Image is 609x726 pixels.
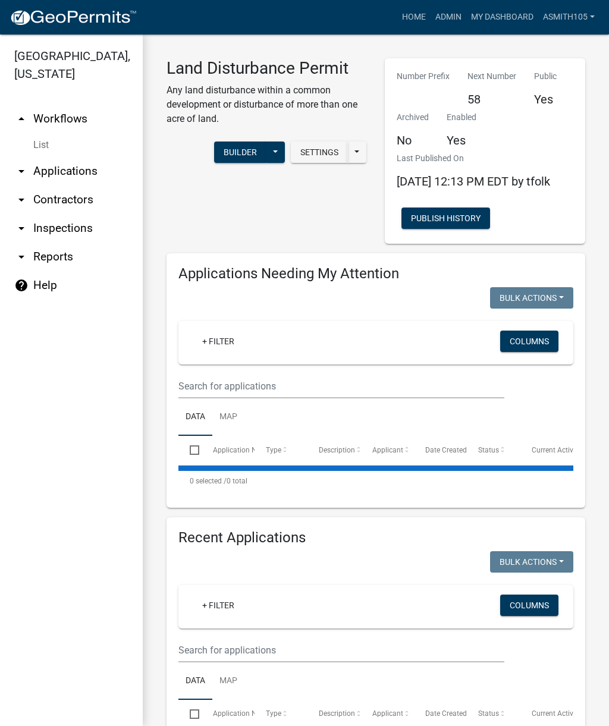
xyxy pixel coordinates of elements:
[178,662,212,700] a: Data
[466,6,538,29] a: My Dashboard
[255,436,307,464] datatable-header-cell: Type
[14,278,29,293] i: help
[447,133,476,147] h5: Yes
[319,446,355,454] span: Description
[478,709,499,718] span: Status
[214,142,266,163] button: Builder
[212,662,244,700] a: Map
[401,215,490,224] wm-modal-confirm: Workflow Publish History
[213,446,278,454] span: Application Number
[372,446,403,454] span: Applicant
[213,709,278,718] span: Application Number
[397,111,429,124] p: Archived
[534,92,557,106] h5: Yes
[520,436,573,464] datatable-header-cell: Current Activity
[431,6,466,29] a: Admin
[372,709,403,718] span: Applicant
[266,709,281,718] span: Type
[178,466,573,496] div: 0 total
[178,436,201,464] datatable-header-cell: Select
[178,374,504,398] input: Search for applications
[500,595,558,616] button: Columns
[361,436,414,464] datatable-header-cell: Applicant
[425,709,467,718] span: Date Created
[447,111,476,124] p: Enabled
[467,436,520,464] datatable-header-cell: Status
[14,221,29,235] i: arrow_drop_down
[266,446,281,454] span: Type
[397,6,431,29] a: Home
[467,70,516,83] p: Next Number
[167,83,367,126] p: Any land disturbance within a common development or disturbance of more than one acre of land.
[490,551,573,573] button: Bulk Actions
[212,398,244,436] a: Map
[291,142,348,163] button: Settings
[178,398,212,436] a: Data
[467,92,516,106] h5: 58
[490,287,573,309] button: Bulk Actions
[538,6,599,29] a: asmith105
[534,70,557,83] p: Public
[178,529,573,546] h4: Recent Applications
[190,477,227,485] span: 0 selected /
[178,265,573,282] h4: Applications Needing My Attention
[319,709,355,718] span: Description
[201,436,254,464] datatable-header-cell: Application Number
[414,436,467,464] datatable-header-cell: Date Created
[14,250,29,264] i: arrow_drop_down
[14,164,29,178] i: arrow_drop_down
[193,331,244,352] a: + Filter
[397,174,550,188] span: [DATE] 12:13 PM EDT by tfolk
[14,112,29,126] i: arrow_drop_up
[500,331,558,352] button: Columns
[397,152,550,165] p: Last Published On
[167,58,367,78] h3: Land Disturbance Permit
[425,446,467,454] span: Date Created
[397,133,429,147] h5: No
[397,70,450,83] p: Number Prefix
[193,595,244,616] a: + Filter
[401,208,490,229] button: Publish History
[478,446,499,454] span: Status
[532,446,581,454] span: Current Activity
[14,193,29,207] i: arrow_drop_down
[532,709,581,718] span: Current Activity
[307,436,360,464] datatable-header-cell: Description
[178,638,504,662] input: Search for applications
